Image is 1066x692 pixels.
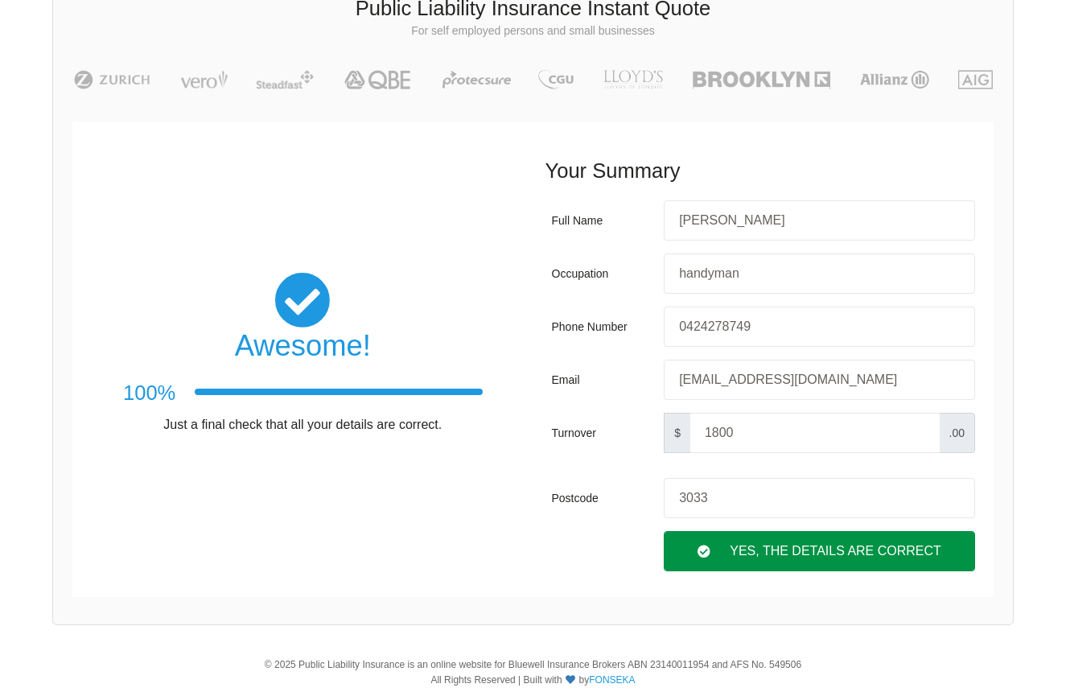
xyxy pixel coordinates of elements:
[335,70,422,89] img: QBE | Public Liability Insurance
[552,478,658,518] div: Postcode
[552,200,658,241] div: Full Name
[664,478,975,518] input: Your postcode
[664,253,975,294] input: Your occupation
[939,413,975,453] span: .00
[532,70,580,89] img: CGU | Public Liability Insurance
[173,70,235,89] img: Vero | Public Liability Insurance
[552,253,658,294] div: Occupation
[552,413,658,453] div: Turnover
[123,379,175,408] h3: 100%
[664,531,975,571] div: Yes, The Details are correct
[123,416,483,434] p: Just a final check that all your details are correct.
[664,360,975,400] input: Your email
[65,23,1001,39] p: For self employed persons and small businesses
[552,307,658,347] div: Phone Number
[589,674,635,686] a: FONSEKA
[852,70,937,89] img: Allianz | Public Liability Insurance
[552,360,658,400] div: Email
[686,70,837,89] img: Brooklyn | Public Liability Insurance
[664,200,975,241] input: Your first and last names
[123,328,483,364] h2: Awesome!
[664,307,975,347] input: Your phone number, eg: +61xxxxxxxxxx / 0xxxxxxxxx
[249,70,320,89] img: Steadfast | Public Liability Insurance
[67,70,158,89] img: Zurich | Public Liability Insurance
[436,70,517,89] img: Protecsure | Public Liability Insurance
[952,70,999,89] img: AIG | Public Liability Insurance
[595,70,672,89] img: LLOYD's | Public Liability Insurance
[545,157,982,186] h3: Your Summary
[690,413,940,453] input: Your turnover
[664,413,691,453] span: $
